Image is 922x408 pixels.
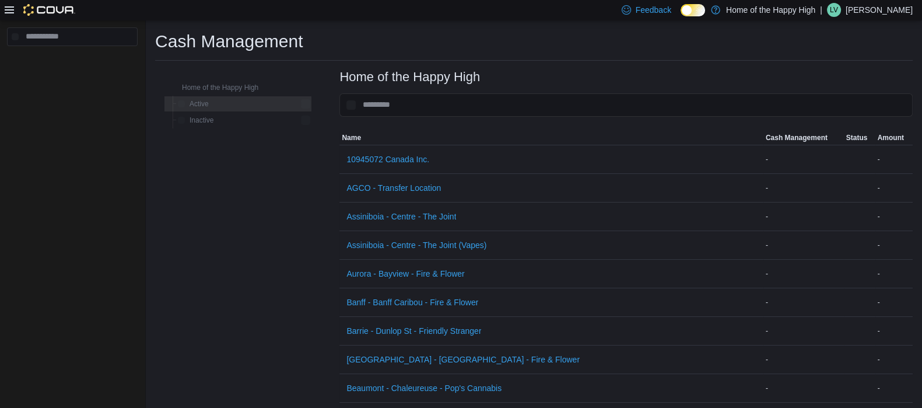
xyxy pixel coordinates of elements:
[339,70,480,84] h3: Home of the Happy High
[827,3,841,17] div: Lucas Van Grootheest
[339,93,913,117] input: This is a search bar. As you type, the results lower in the page will automatically filter.
[346,211,456,222] span: Assiniboia - Centre - The Joint
[339,131,763,145] button: Name
[763,353,844,367] div: -
[342,205,461,228] button: Assiniboia - Centre - The Joint
[346,268,464,280] span: Aurora - Bayview - Fire & Flower
[766,133,828,142] span: Cash Management
[173,113,218,127] button: Inactive
[878,133,904,142] span: Amount
[166,81,263,95] button: Home of the Happy High
[23,4,75,16] img: Cova
[763,238,844,252] div: -
[875,324,913,338] div: -
[875,181,913,195] div: -
[342,319,486,343] button: Barrie - Dunlop St - Friendly Stranger
[875,238,913,252] div: -
[636,4,671,16] span: Feedback
[342,148,434,171] button: 10945072 Canada Inc.
[7,48,138,76] nav: Complex example
[190,116,213,125] span: Inactive
[763,267,844,281] div: -
[182,83,258,92] span: Home of the Happy High
[875,353,913,367] div: -
[846,3,913,17] p: [PERSON_NAME]
[346,354,580,365] span: [GEOGRAPHIC_DATA] - [GEOGRAPHIC_DATA] - Fire & Flower
[726,3,815,17] p: Home of the Happy High
[846,133,868,142] span: Status
[346,297,478,308] span: Banff - Banff Caribou - Fire & Flower
[342,262,469,285] button: Aurora - Bayview - Fire & Flower
[346,154,429,165] span: 10945072 Canada Inc.
[190,99,209,109] span: Active
[763,381,844,395] div: -
[763,295,844,309] div: -
[342,291,483,314] button: Banff - Banff Caribou - Fire & Flower
[875,152,913,166] div: -
[820,3,822,17] p: |
[875,267,913,281] div: -
[875,295,913,309] div: -
[875,210,913,224] div: -
[763,324,844,338] div: -
[875,131,913,145] button: Amount
[681,4,705,16] input: Dark Mode
[155,30,303,53] h1: Cash Management
[342,133,361,142] span: Name
[173,97,213,111] button: Active
[342,233,491,257] button: Assiniboia - Centre - The Joint (Vapes)
[346,239,486,251] span: Assiniboia - Centre - The Joint (Vapes)
[346,182,441,194] span: AGCO - Transfer Location
[844,131,875,145] button: Status
[342,376,506,400] button: Beaumont - Chaleureuse - Pop's Cannabis
[342,348,584,371] button: [GEOGRAPHIC_DATA] - [GEOGRAPHIC_DATA] - Fire & Flower
[346,382,502,394] span: Beaumont - Chaleureuse - Pop's Cannabis
[830,3,838,17] span: LV
[875,381,913,395] div: -
[342,176,446,200] button: AGCO - Transfer Location
[763,181,844,195] div: -
[763,210,844,224] div: -
[763,152,844,166] div: -
[763,131,844,145] button: Cash Management
[346,325,481,337] span: Barrie - Dunlop St - Friendly Stranger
